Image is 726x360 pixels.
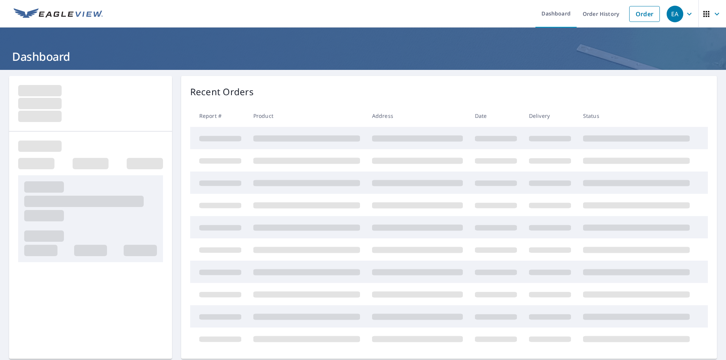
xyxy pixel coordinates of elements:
th: Address [366,105,469,127]
p: Recent Orders [190,85,254,99]
img: EV Logo [14,8,103,20]
th: Report # [190,105,247,127]
th: Status [577,105,696,127]
div: EA [667,6,683,22]
a: Order [629,6,660,22]
th: Date [469,105,523,127]
th: Product [247,105,366,127]
h1: Dashboard [9,49,717,64]
th: Delivery [523,105,577,127]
